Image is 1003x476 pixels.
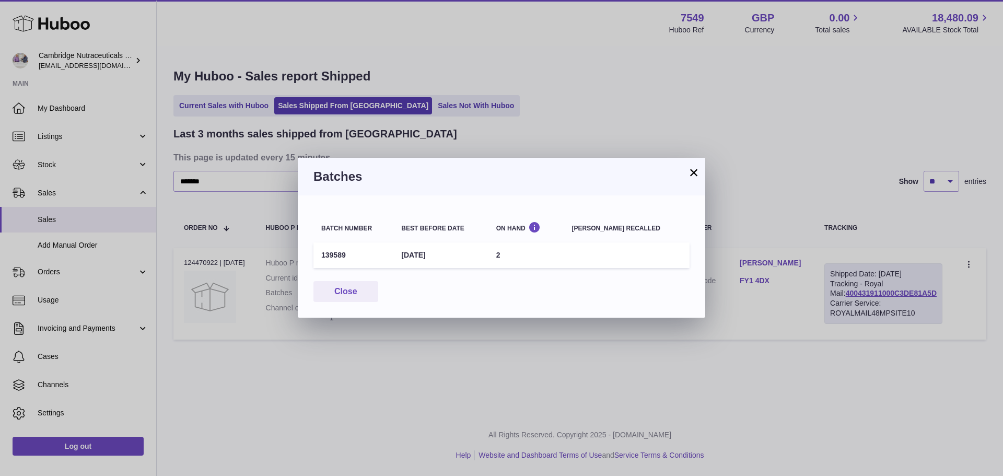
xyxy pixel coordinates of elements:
div: [PERSON_NAME] recalled [572,225,682,232]
td: 2 [488,242,564,268]
button: Close [313,281,378,303]
td: [DATE] [393,242,488,268]
h3: Batches [313,168,690,185]
div: Best before date [401,225,480,232]
td: 139589 [313,242,393,268]
div: Batch number [321,225,386,232]
div: On Hand [496,222,556,231]
button: × [687,166,700,179]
